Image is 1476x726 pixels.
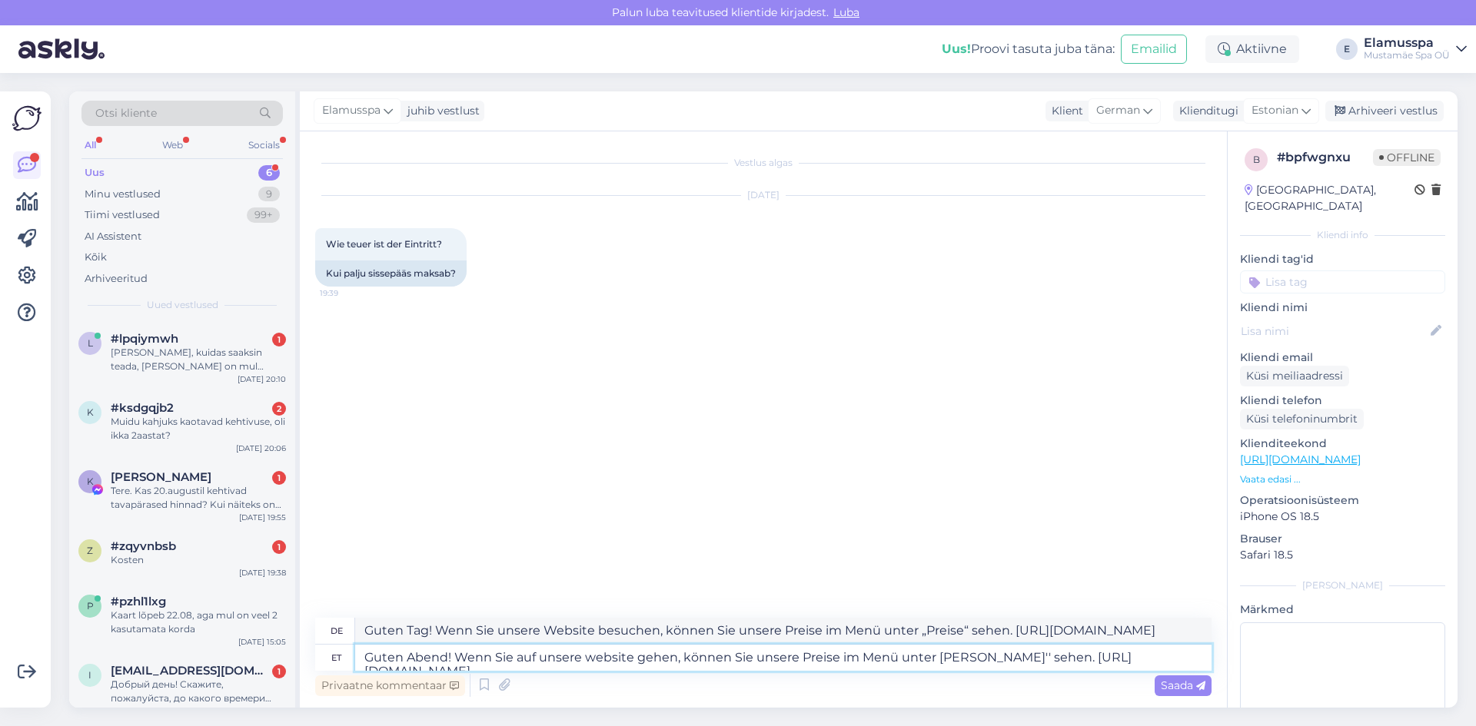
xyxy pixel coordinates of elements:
div: Arhiveeri vestlus [1325,101,1444,121]
div: juhib vestlust [401,103,480,119]
input: Lisa tag [1240,270,1445,293]
div: [PERSON_NAME], kuidas saaksin teada, [PERSON_NAME] on mul jäänud veel 10 korra kaardist kasutamat... [111,346,286,373]
div: de [331,618,343,644]
span: k [87,406,94,418]
div: Tere. Kas 20.augustil kehtivad tavapärased hinnad? Kui näiteks on soetatud õhtune pilet [DOMAIN_N... [111,484,286,512]
p: Kliendi email [1240,350,1445,366]
div: Minu vestlused [85,187,161,202]
div: [DATE] 19:55 [239,512,286,523]
div: Privaatne kommentaar [315,675,465,696]
p: Kliendi telefon [1240,393,1445,409]
span: #zqyvnbsb [111,539,176,553]
textarea: Guten Tag! Wenn Sie unsere Website besuchen, können Sie unsere Preise im Menü unter „Preise“ sehe... [355,618,1212,644]
div: [GEOGRAPHIC_DATA], [GEOGRAPHIC_DATA] [1245,182,1414,214]
div: Uus [85,165,105,181]
textarea: Guten Abend! Wenn Sie auf unsere website gehen, können Sie unsere Preise im Menü unter [PERSON_NA... [355,645,1212,671]
div: 2 [272,402,286,416]
div: Tiimi vestlused [85,207,160,223]
div: et [331,645,341,671]
a: [URL][DOMAIN_NAME] [1240,453,1361,466]
span: Estonian [1252,102,1298,119]
div: Küsi meiliaadressi [1240,366,1349,386]
div: Kliendi info [1240,228,1445,242]
span: 19:39 [320,287,377,299]
div: Klient [1045,103,1083,119]
p: Kliendi tag'id [1240,251,1445,267]
div: [DATE] 20:06 [236,443,286,454]
div: 6 [258,165,280,181]
div: Aktiivne [1205,35,1299,63]
span: l [88,337,93,349]
div: Arhiveeritud [85,271,148,287]
div: Kõik [85,250,107,265]
div: Kosten [111,553,286,567]
div: [DATE] 19:38 [239,567,286,578]
div: [DATE] [315,188,1212,202]
span: b [1253,154,1260,165]
div: All [81,135,99,155]
div: E [1336,38,1358,60]
div: 1 [272,471,286,485]
span: p [87,600,94,612]
div: Mustamäe Spa OÜ [1364,49,1450,61]
span: Wie teuer ist der Eintritt? [326,238,442,250]
p: Kliendi nimi [1240,300,1445,316]
span: Saada [1161,678,1205,692]
div: [DATE] 10:55 [238,705,286,717]
span: Elamusspa [322,102,381,119]
div: # bpfwgnxu [1277,148,1373,167]
p: Safari 18.5 [1240,547,1445,563]
div: Vestlus algas [315,156,1212,170]
div: Klienditugi [1173,103,1238,119]
div: 99+ [247,207,280,223]
span: Uued vestlused [147,298,218,312]
span: K [87,476,94,487]
div: Muidu kahjuks kaotavad kehtivuse, oli ikka 2aastat? [111,415,286,443]
p: Operatsioonisüsteem [1240,492,1445,509]
input: Lisa nimi [1241,323,1428,340]
div: 9 [258,187,280,202]
div: Proovi tasuta juba täna: [942,40,1115,58]
span: i [88,669,91,681]
span: Luba [829,5,864,19]
b: Uus! [942,41,971,56]
div: Добрый день! Скажите, пожалуйста, до какого времери действует льготное предложение 145 евро - 10 ... [111,678,286,705]
p: Vaata edasi ... [1240,472,1445,486]
span: z [87,545,93,556]
div: AI Assistent [85,229,141,244]
div: [PERSON_NAME] [1240,578,1445,592]
a: ElamusspaMustamäe Spa OÜ [1364,37,1467,61]
div: Web [159,135,186,155]
span: Otsi kliente [95,105,157,121]
div: 1 [272,333,286,346]
span: Kai Siirak [111,470,211,484]
div: Kaart lõpeb 22.08, aga mul on veel 2 kasutamata korda [111,608,286,636]
p: Brauser [1240,531,1445,547]
p: Märkmed [1240,602,1445,618]
span: Offline [1373,149,1441,166]
div: Elamusspa [1364,37,1450,49]
div: 1 [272,540,286,554]
div: [DATE] 20:10 [238,373,286,385]
span: irinavinn@mail.ru [111,664,271,678]
span: #pzhl1lxg [111,595,166,608]
span: German [1096,102,1140,119]
p: iPhone OS 18.5 [1240,509,1445,525]
div: Socials [245,135,283,155]
button: Emailid [1121,35,1187,64]
div: Kui palju sissepääs maksab? [315,260,467,287]
span: #ksdgqjb2 [111,401,174,415]
img: Askly Logo [12,104,42,133]
span: #lpqiymwh [111,332,178,346]
p: Klienditeekond [1240,436,1445,452]
div: Küsi telefoninumbrit [1240,409,1364,429]
div: 1 [272,665,286,678]
div: [DATE] 15:05 [238,636,286,648]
